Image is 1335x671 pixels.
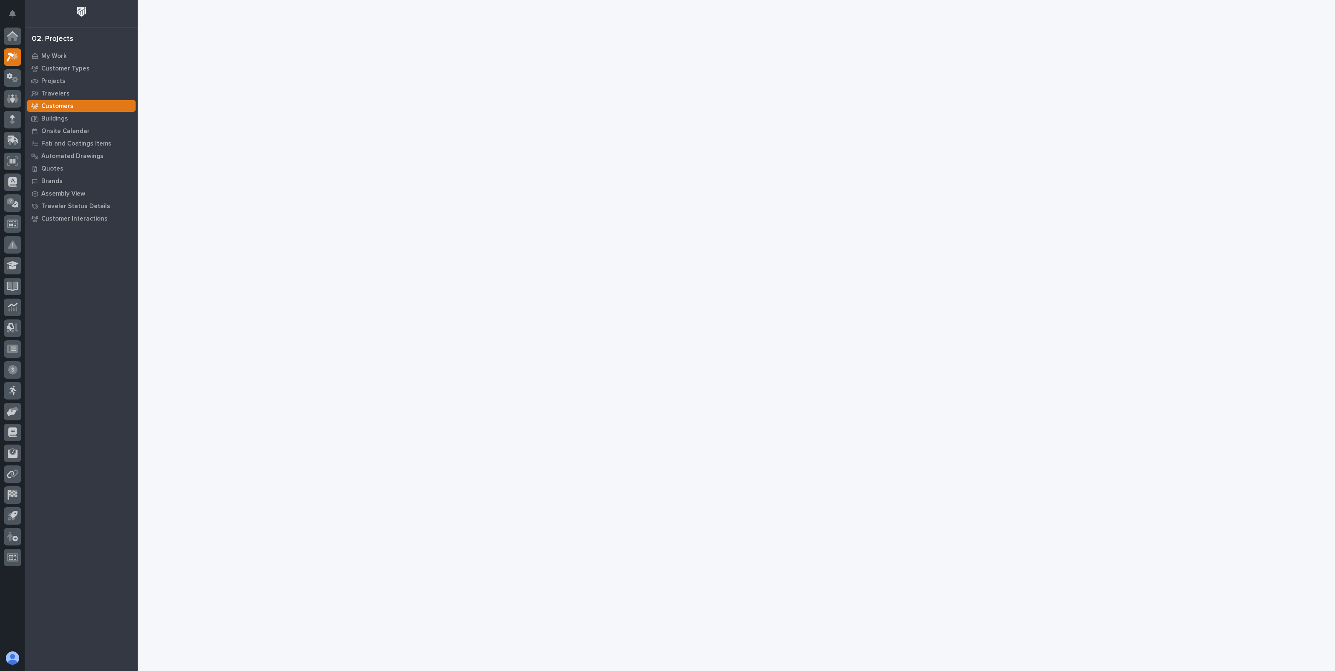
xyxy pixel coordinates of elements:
[25,112,138,125] a: Buildings
[25,150,138,162] a: Automated Drawings
[41,178,63,185] p: Brands
[25,162,138,175] a: Quotes
[41,78,65,85] p: Projects
[41,65,90,73] p: Customer Types
[41,165,63,173] p: Quotes
[25,62,138,75] a: Customer Types
[25,137,138,150] a: Fab and Coatings Items
[25,87,138,100] a: Travelers
[25,125,138,137] a: Onsite Calendar
[25,175,138,187] a: Brands
[4,5,21,23] button: Notifications
[25,187,138,200] a: Assembly View
[41,103,73,110] p: Customers
[41,128,90,135] p: Onsite Calendar
[41,90,70,98] p: Travelers
[41,140,111,148] p: Fab and Coatings Items
[10,10,21,23] div: Notifications
[41,115,68,123] p: Buildings
[41,153,103,160] p: Automated Drawings
[25,75,138,87] a: Projects
[41,215,108,223] p: Customer Interactions
[25,200,138,212] a: Traveler Status Details
[41,190,85,198] p: Assembly View
[25,50,138,62] a: My Work
[4,649,21,667] button: users-avatar
[41,53,67,60] p: My Work
[32,35,73,44] div: 02. Projects
[25,212,138,225] a: Customer Interactions
[25,100,138,112] a: Customers
[74,4,89,20] img: Workspace Logo
[41,203,110,210] p: Traveler Status Details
